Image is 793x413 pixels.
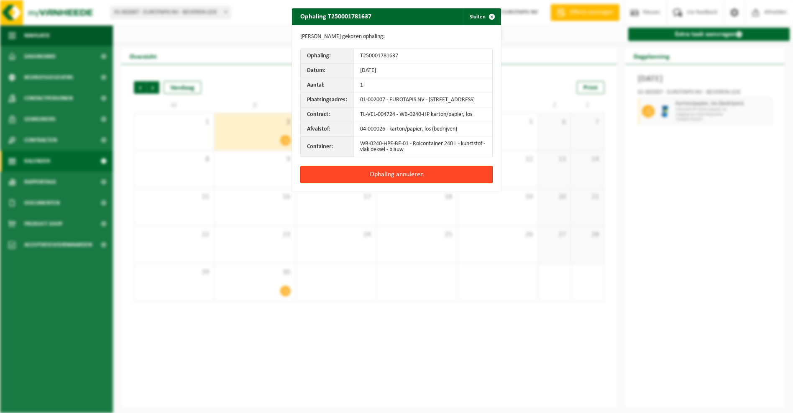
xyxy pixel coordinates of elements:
h2: Ophaling T250001781637 [292,8,380,24]
td: 01-002007 - EUROTAPIS NV - [STREET_ADDRESS] [354,93,492,108]
th: Afvalstof: [301,122,354,137]
td: TL-VEL-004724 - WB-0240-HP karton/papier, los [354,108,492,122]
th: Datum: [301,64,354,78]
button: Ophaling annuleren [300,166,493,183]
th: Container: [301,137,354,157]
td: [DATE] [354,64,492,78]
p: [PERSON_NAME] gekozen ophaling: [300,33,493,40]
button: Sluiten [463,8,500,25]
td: WB-0240-HPE-BE-01 - Rolcontainer 240 L - kunststof - vlak deksel - blauw [354,137,492,157]
th: Plaatsingsadres: [301,93,354,108]
td: 1 [354,78,492,93]
th: Aantal: [301,78,354,93]
td: T250001781637 [354,49,492,64]
th: Ophaling: [301,49,354,64]
th: Contract: [301,108,354,122]
td: 04-000026 - karton/papier, los (bedrijven) [354,122,492,137]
